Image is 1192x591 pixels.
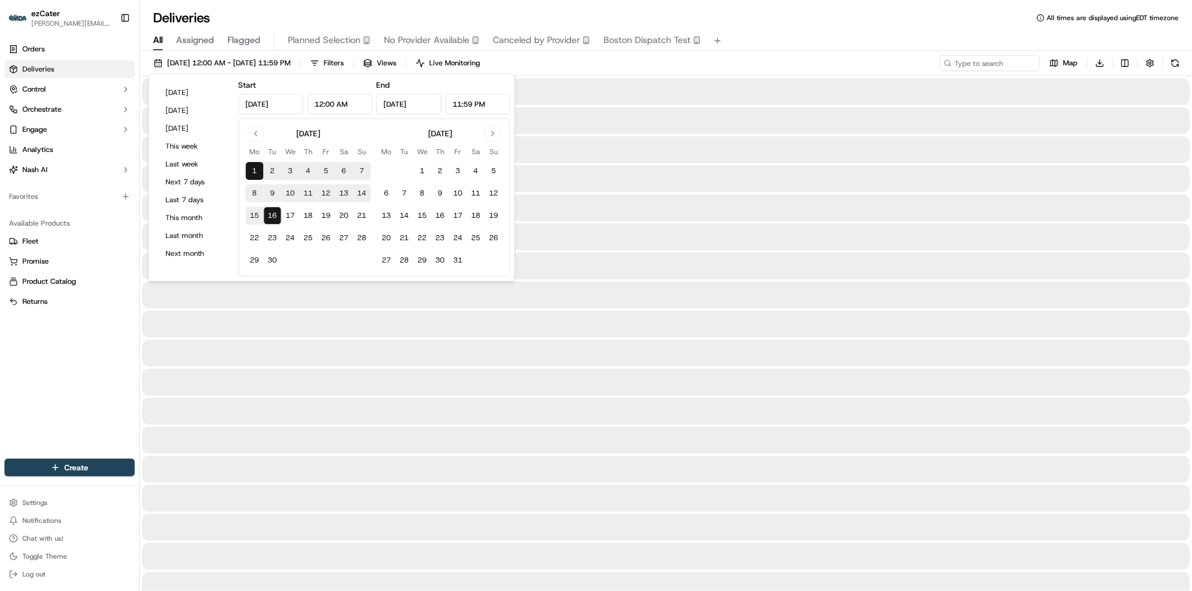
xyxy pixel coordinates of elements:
[377,58,396,68] span: Views
[4,273,135,290] button: Product Catalog
[246,146,264,158] th: Monday
[414,229,431,247] button: 22
[4,549,135,564] button: Toggle Theme
[22,256,49,266] span: Promise
[431,184,449,202] button: 9
[431,207,449,225] button: 16
[335,184,353,202] button: 13
[22,125,47,135] span: Engage
[449,207,467,225] button: 17
[1047,13,1179,22] span: All times are displayed using EDT timezone
[429,58,480,68] span: Live Monitoring
[106,162,179,173] span: API Documentation
[485,162,503,180] button: 5
[22,516,61,525] span: Notifications
[431,146,449,158] th: Thursday
[246,229,264,247] button: 22
[449,146,467,158] th: Friday
[9,15,27,22] img: ezCater
[9,297,130,307] a: Returns
[264,146,282,158] th: Tuesday
[445,94,510,114] input: Time
[246,207,264,225] button: 15
[160,210,227,226] button: This month
[22,104,61,115] span: Orchestrate
[153,9,210,27] h1: Deliveries
[160,103,227,118] button: [DATE]
[939,55,1040,71] input: Type to search
[335,162,353,180] button: 6
[282,229,300,247] button: 24
[431,251,449,269] button: 30
[396,146,414,158] th: Tuesday
[246,251,264,269] button: 29
[4,459,135,476] button: Create
[467,229,485,247] button: 25
[9,256,130,266] a: Promise
[22,552,67,561] span: Toggle Theme
[31,8,60,19] button: ezCater
[22,534,63,543] span: Chat with us!
[239,94,303,114] input: Date
[378,146,396,158] th: Monday
[335,146,353,158] th: Saturday
[396,251,414,269] button: 28
[396,229,414,247] button: 21
[11,11,34,34] img: Nash
[4,252,135,270] button: Promise
[353,184,371,202] button: 14
[29,72,201,84] input: Got a question? Start typing here...
[264,207,282,225] button: 16
[11,45,203,63] p: Welcome 👋
[22,277,76,287] span: Product Catalog
[396,184,414,202] button: 7
[4,495,135,511] button: Settings
[449,251,467,269] button: 31
[22,64,54,74] span: Deliveries
[153,34,163,47] span: All
[160,121,227,136] button: [DATE]
[377,94,441,114] input: Date
[378,229,396,247] button: 20
[467,162,485,180] button: 4
[31,19,111,28] button: [PERSON_NAME][EMAIL_ADDRESS][DOMAIN_NAME]
[485,207,503,225] button: 19
[4,4,116,31] button: ezCaterezCater[PERSON_NAME][EMAIL_ADDRESS][DOMAIN_NAME]
[64,462,88,473] span: Create
[324,58,344,68] span: Filters
[335,207,353,225] button: 20
[414,146,431,158] th: Wednesday
[4,531,135,546] button: Chat with us!
[431,162,449,180] button: 2
[4,60,135,78] a: Deliveries
[317,229,335,247] button: 26
[38,107,183,118] div: Start new chat
[4,141,135,159] a: Analytics
[4,121,135,139] button: Engage
[9,277,130,287] a: Product Catalog
[377,80,390,90] label: End
[160,192,227,208] button: Last 7 days
[396,207,414,225] button: 14
[22,145,53,155] span: Analytics
[94,163,103,172] div: 💻
[282,146,300,158] th: Wednesday
[317,146,335,158] th: Friday
[353,146,371,158] th: Sunday
[4,40,135,58] a: Orders
[414,162,431,180] button: 1
[378,184,396,202] button: 6
[248,126,264,141] button: Go to previous month
[282,184,300,202] button: 10
[160,156,227,172] button: Last week
[296,128,320,139] div: [DATE]
[300,162,317,180] button: 4
[227,34,260,47] span: Flagged
[604,34,691,47] span: Boston Dispatch Test
[22,297,48,307] span: Returns
[1167,55,1183,71] button: Refresh
[300,146,317,158] th: Thursday
[264,229,282,247] button: 23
